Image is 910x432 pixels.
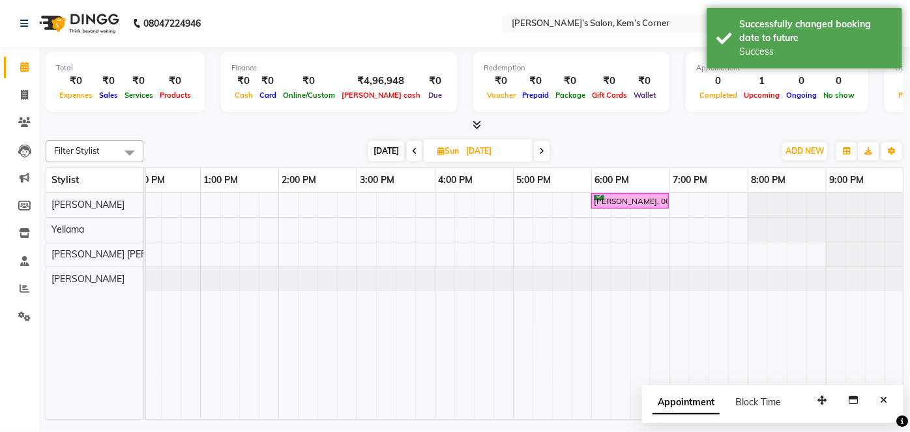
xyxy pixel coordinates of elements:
span: Completed [696,91,741,100]
div: 0 [783,74,820,89]
span: Ongoing [783,91,820,100]
div: ₹4,96,948 [338,74,424,89]
div: 1 [741,74,783,89]
div: ₹0 [484,74,519,89]
span: [PERSON_NAME] [51,273,125,285]
div: Finance [231,63,447,74]
div: ₹0 [424,74,447,89]
span: ADD NEW [785,146,824,156]
div: ₹0 [156,74,194,89]
span: [DATE] [368,141,404,161]
a: 8:00 PM [748,171,789,190]
span: Due [425,91,445,100]
div: ₹0 [56,74,96,89]
input: 2025-09-07 [462,141,527,161]
div: ₹0 [630,74,659,89]
span: Appointment [653,391,720,414]
a: 3:00 PM [357,171,398,190]
a: 5:00 PM [514,171,555,190]
div: Redemption [484,63,659,74]
a: 6:00 PM [592,171,633,190]
span: Prepaid [519,91,552,100]
span: Expenses [56,91,96,100]
div: 0 [696,74,741,89]
div: Appointment [696,63,858,74]
div: ₹0 [519,74,552,89]
span: [PERSON_NAME] [PERSON_NAME] [51,248,200,260]
span: Wallet [630,91,659,100]
span: Services [121,91,156,100]
a: 2:00 PM [279,171,320,190]
span: Products [156,91,194,100]
div: ₹0 [231,74,256,89]
div: [PERSON_NAME], 06:00 PM-07:00 PM, Hairwash with blowdry - Waist Length [593,195,668,207]
div: ₹0 [256,74,280,89]
span: No show [820,91,858,100]
span: Yellama [51,223,84,235]
span: Sales [96,91,121,100]
div: Total [56,63,194,74]
span: Upcoming [741,91,783,100]
div: ₹0 [96,74,121,89]
img: logo [33,5,123,42]
div: 0 [820,74,858,89]
div: Success [739,45,892,59]
a: 7:00 PM [670,171,711,190]
b: 08047224946 [143,5,201,42]
div: ₹0 [121,74,156,89]
span: Online/Custom [280,91,338,100]
a: 9:00 PM [827,171,868,190]
span: Gift Cards [589,91,630,100]
button: ADD NEW [782,142,827,160]
a: 4:00 PM [435,171,477,190]
span: Voucher [484,91,519,100]
button: Close [874,390,893,410]
span: Stylist [51,174,79,186]
span: Block Time [735,396,781,408]
span: [PERSON_NAME] [51,199,125,210]
span: Filter Stylist [54,145,100,156]
span: Card [256,91,280,100]
div: ₹0 [280,74,338,89]
div: ₹0 [552,74,589,89]
span: Package [552,91,589,100]
span: [PERSON_NAME] cash [338,91,424,100]
span: Sun [434,146,462,156]
div: ₹0 [589,74,630,89]
a: 1:00 PM [201,171,242,190]
span: Cash [231,91,256,100]
div: Successfully changed booking date to future [739,18,892,45]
